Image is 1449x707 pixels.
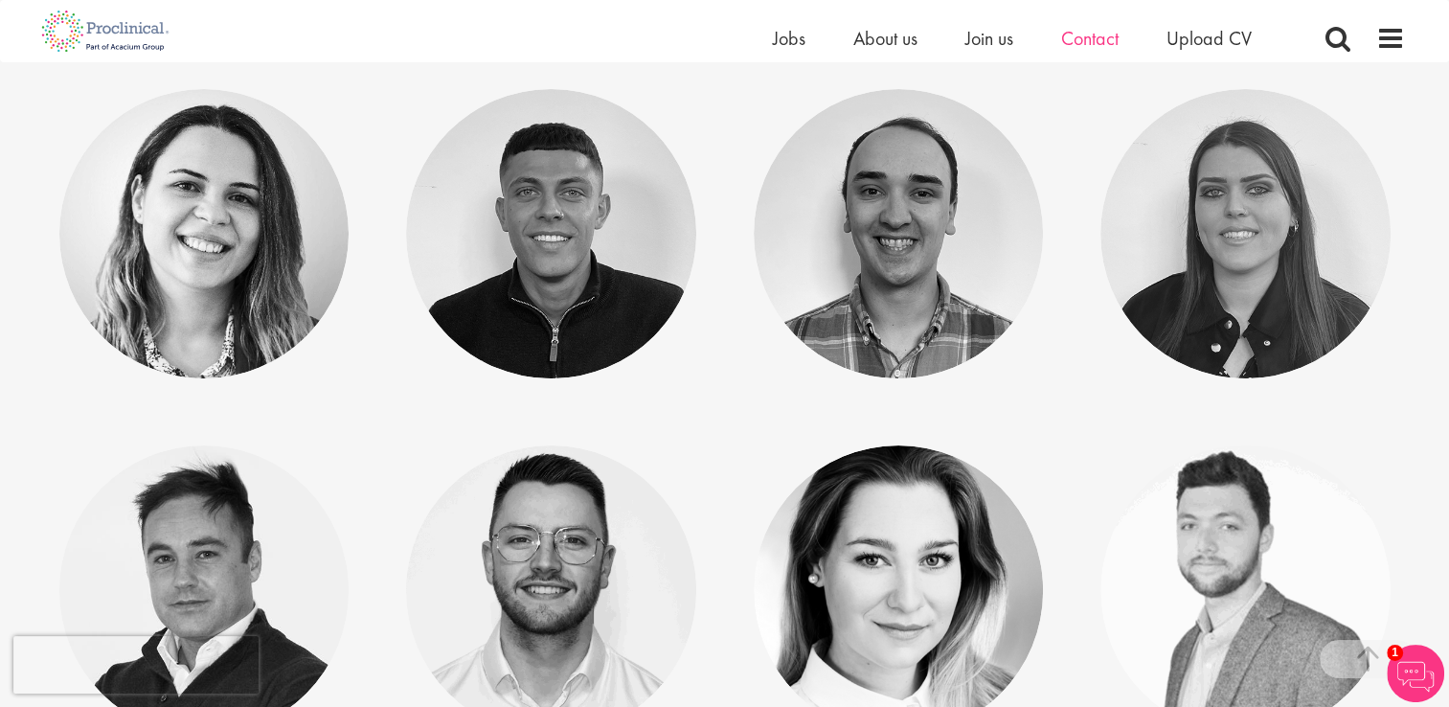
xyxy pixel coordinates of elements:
a: Join us [965,26,1013,51]
a: About us [853,26,917,51]
iframe: reCAPTCHA [13,636,259,694]
span: 1 [1387,645,1403,661]
a: Jobs [773,26,805,51]
a: Contact [1061,26,1119,51]
a: Upload CV [1166,26,1252,51]
img: Chatbot [1387,645,1444,702]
